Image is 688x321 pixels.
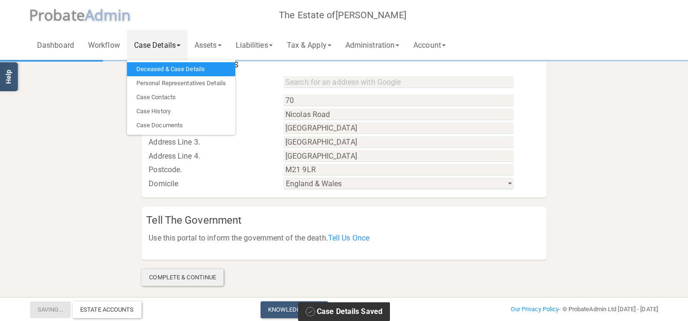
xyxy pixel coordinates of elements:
a: Tell Us Once [328,233,369,242]
div: Address Line 3. [142,135,277,149]
a: Dashboard [30,30,81,60]
a: Knowledge Base [261,301,328,318]
span: P [29,5,85,25]
span: Case Details Saved [317,307,382,316]
div: Domicile [142,177,277,191]
a: Case History [127,104,235,118]
a: Case Contacts [127,90,235,104]
h4: Deceased's Address [146,58,546,70]
span: A [85,5,131,25]
div: Complete & Continue [142,269,224,286]
a: Deceased & Case Details [127,62,235,76]
button: Saving... [30,301,71,318]
a: Administration [338,30,406,60]
a: Assets [187,30,229,60]
div: Postcode. [142,163,277,177]
span: dmin [94,5,131,25]
div: Address Line 4. [142,149,277,163]
p: Use this portal to inform the government of the death. [149,231,539,245]
input: Search for an address with Google [284,76,514,88]
a: Case Documents [127,118,235,132]
a: Account [406,30,453,60]
span: robate [38,5,85,25]
div: Estate Accounts [73,301,142,318]
a: Workflow [81,30,127,60]
a: Liabilities [229,30,280,60]
a: Tax & Apply [280,30,338,60]
a: Our Privacy Policy [511,306,559,313]
h4: Tell The Government [146,215,546,226]
a: Personal Representatives Details [127,76,235,90]
a: Case Details [127,30,187,60]
div: - © ProbateAdmin Ltd [DATE] - [DATE] [451,304,665,315]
